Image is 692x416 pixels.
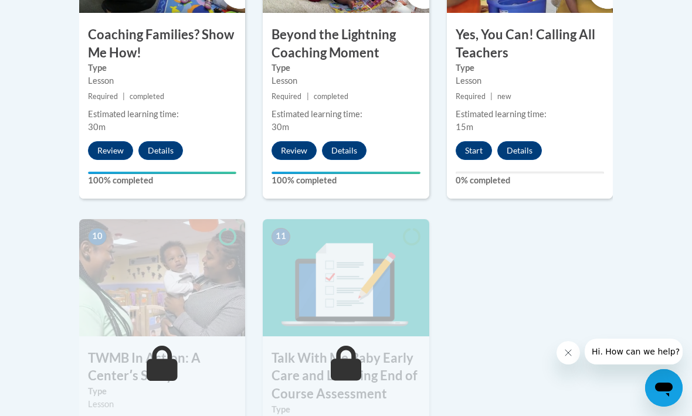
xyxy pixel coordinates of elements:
[456,92,486,101] span: Required
[272,174,420,187] label: 100% completed
[88,62,236,74] label: Type
[314,92,348,101] span: completed
[88,398,236,411] div: Lesson
[585,339,683,364] iframe: Message from company
[79,26,245,62] h3: Coaching Families? Show Me How!
[456,122,473,132] span: 15m
[88,74,236,87] div: Lesson
[123,92,125,101] span: |
[456,62,604,74] label: Type
[490,92,493,101] span: |
[272,141,317,160] button: Review
[272,228,290,245] span: 11
[88,141,133,160] button: Review
[263,26,429,62] h3: Beyond the Lightning Coaching Moment
[272,74,420,87] div: Lesson
[456,174,604,187] label: 0% completed
[130,92,164,101] span: completed
[272,403,420,416] label: Type
[557,341,580,364] iframe: Close message
[272,172,420,174] div: Your progress
[272,62,420,74] label: Type
[88,92,118,101] span: Required
[79,219,245,336] img: Course Image
[645,369,683,407] iframe: Button to launch messaging window
[88,228,107,245] span: 10
[322,141,367,160] button: Details
[497,141,542,160] button: Details
[88,172,236,174] div: Your progress
[263,349,429,403] h3: Talk With Me Baby Early Care and Learning End of Course Assessment
[138,141,183,160] button: Details
[272,122,289,132] span: 30m
[497,92,511,101] span: new
[79,349,245,386] h3: TWMB In Action: A Centerʹs Story
[307,92,309,101] span: |
[88,108,236,121] div: Estimated learning time:
[88,385,236,398] label: Type
[456,108,604,121] div: Estimated learning time:
[88,174,236,187] label: 100% completed
[263,219,429,336] img: Course Image
[272,92,301,101] span: Required
[88,122,106,132] span: 30m
[272,108,420,121] div: Estimated learning time:
[447,26,613,62] h3: Yes, You Can! Calling All Teachers
[456,141,492,160] button: Start
[456,74,604,87] div: Lesson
